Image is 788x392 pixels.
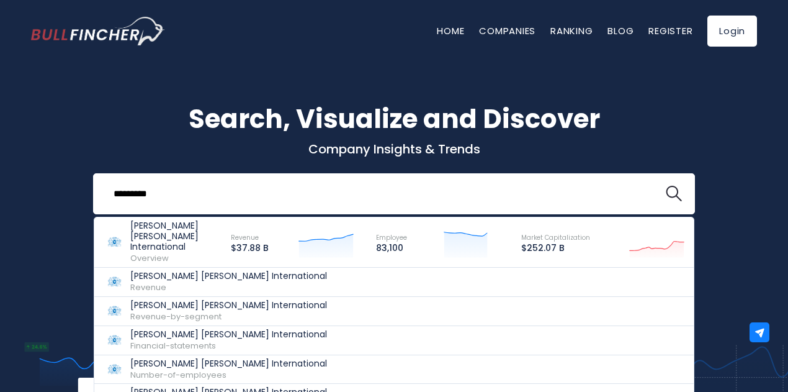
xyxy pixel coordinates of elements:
[130,329,327,340] p: [PERSON_NAME] [PERSON_NAME] International
[130,340,216,352] span: Financial-statements
[130,221,220,252] p: [PERSON_NAME] [PERSON_NAME] International
[31,17,164,45] a: Go to homepage
[550,24,593,37] a: Ranking
[130,271,327,281] p: [PERSON_NAME] [PERSON_NAME] International
[94,268,694,297] a: [PERSON_NAME] [PERSON_NAME] International Revenue
[31,239,757,252] p: What's trending
[666,186,682,202] img: search icon
[231,243,269,253] p: $37.88 B
[130,369,226,381] span: Number-of-employees
[31,141,757,157] p: Company Insights & Trends
[31,99,757,139] h1: Search, Visualize and Discover
[231,233,259,242] span: Revenue
[130,311,222,322] span: Revenue-by-segment
[521,233,590,242] span: Market Capitalization
[94,217,694,268] a: [PERSON_NAME] [PERSON_NAME] International Overview Revenue $37.88 B Employee 83,100 Market Capita...
[130,300,327,311] p: [PERSON_NAME] [PERSON_NAME] International
[648,24,692,37] a: Register
[707,16,757,47] a: Login
[607,24,634,37] a: Blog
[130,281,166,293] span: Revenue
[130,252,169,264] span: Overview
[94,355,694,385] a: [PERSON_NAME] [PERSON_NAME] International Number-of-employees
[521,243,590,253] p: $252.07 B
[376,233,407,242] span: Employee
[437,24,464,37] a: Home
[130,358,327,369] p: [PERSON_NAME] [PERSON_NAME] International
[376,243,407,253] p: 83,100
[94,326,694,355] a: [PERSON_NAME] [PERSON_NAME] International Financial-statements
[479,24,535,37] a: Companies
[31,17,165,45] img: Bullfincher logo
[94,297,694,326] a: [PERSON_NAME] [PERSON_NAME] International Revenue-by-segment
